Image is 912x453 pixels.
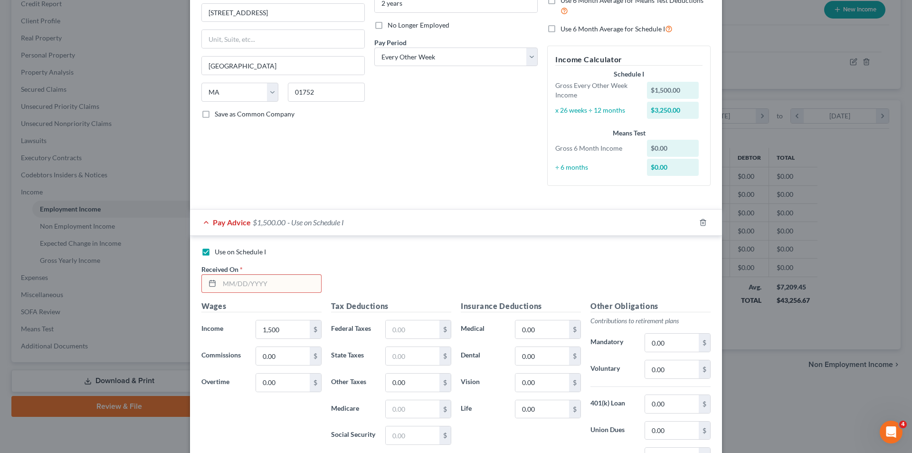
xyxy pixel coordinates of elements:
[645,360,699,378] input: 0.00
[699,360,710,378] div: $
[388,21,449,29] span: No Longer Employed
[439,320,451,338] div: $
[569,320,580,338] div: $
[551,81,642,100] div: Gross Every Other Week Income
[569,374,580,392] div: $
[386,400,439,418] input: 0.00
[647,140,699,157] div: $0.00
[515,374,569,392] input: 0.00
[699,395,710,413] div: $
[586,333,640,352] label: Mandatory
[386,374,439,392] input: 0.00
[256,347,310,365] input: 0.00
[202,30,364,48] input: Unit, Suite, etc...
[645,395,699,413] input: 0.00
[586,421,640,440] label: Union Dues
[201,265,238,273] span: Received On
[515,400,569,418] input: 0.00
[555,128,703,138] div: Means Test
[386,320,439,338] input: 0.00
[197,347,251,366] label: Commissions
[551,106,642,115] div: x 26 weeks ÷ 12 months
[202,4,364,22] input: Enter address...
[647,82,699,99] div: $1,500.00
[590,300,711,312] h5: Other Obligations
[645,422,699,440] input: 0.00
[439,374,451,392] div: $
[551,144,642,153] div: Gross 6 Month Income
[331,300,451,312] h5: Tax Deductions
[215,110,294,118] span: Save as Common Company
[213,218,251,227] span: Pay Advice
[586,360,640,379] label: Voluntary
[645,334,699,352] input: 0.00
[456,320,510,339] label: Medical
[515,347,569,365] input: 0.00
[287,218,344,227] span: - Use on Schedule I
[253,218,285,227] span: $1,500.00
[310,347,321,365] div: $
[310,374,321,392] div: $
[439,347,451,365] div: $
[326,400,380,419] label: Medicare
[215,248,266,256] span: Use on Schedule I
[569,400,580,418] div: $
[899,421,907,428] span: 4
[439,400,451,418] div: $
[569,347,580,365] div: $
[555,54,703,66] h5: Income Calculator
[256,374,310,392] input: 0.00
[439,426,451,444] div: $
[647,102,699,119] div: $3,250.00
[590,316,711,326] p: Contributions to retirement plans
[699,422,710,440] div: $
[586,395,640,414] label: 401(k) Loan
[326,320,380,339] label: Federal Taxes
[461,300,581,312] h5: Insurance Deductions
[555,69,703,79] div: Schedule I
[699,334,710,352] div: $
[219,275,321,293] input: MM/DD/YYYY
[386,426,439,444] input: 0.00
[456,373,510,392] label: Vision
[202,57,364,75] input: Enter city...
[560,25,665,33] span: Use 6 Month Average for Schedule I
[201,324,223,332] span: Income
[647,159,699,176] div: $0.00
[288,83,365,102] input: Enter zip...
[456,400,510,419] label: Life
[515,320,569,338] input: 0.00
[386,347,439,365] input: 0.00
[310,320,321,338] div: $
[326,373,380,392] label: Other Taxes
[326,347,380,366] label: State Taxes
[551,163,642,172] div: ÷ 6 months
[201,300,322,312] h5: Wages
[197,373,251,392] label: Overtime
[256,320,310,338] input: 0.00
[374,39,407,47] span: Pay Period
[456,347,510,366] label: Dental
[326,426,380,445] label: Social Security
[880,421,902,443] iframe: Intercom live chat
